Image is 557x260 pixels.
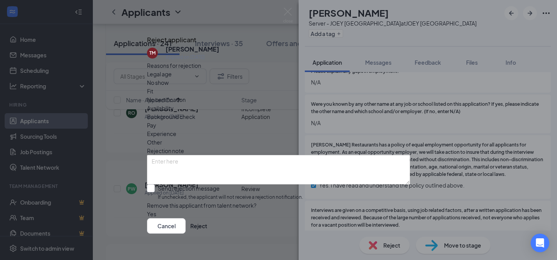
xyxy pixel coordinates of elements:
[147,210,156,218] span: Yes
[147,78,169,87] span: No show
[147,95,186,104] span: No certification
[190,218,207,234] button: Reject
[147,104,174,112] span: Availability
[147,147,184,154] span: Rejection note
[531,234,549,252] div: Open Intercom Messenger
[147,87,153,95] span: Fit
[166,53,219,61] div: Applied on [DATE]
[166,45,219,53] h5: [PERSON_NAME]
[147,129,176,138] span: Experience
[147,62,201,69] span: Reasons for rejection
[147,121,156,129] span: Pay
[149,50,155,56] div: TM
[147,202,256,209] span: Remove this applicant from talent network?
[147,35,196,45] h3: Reject applicant
[147,138,162,146] span: Other
[147,70,172,78] span: Legal age
[147,218,186,234] button: Cancel
[147,112,195,121] span: Background check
